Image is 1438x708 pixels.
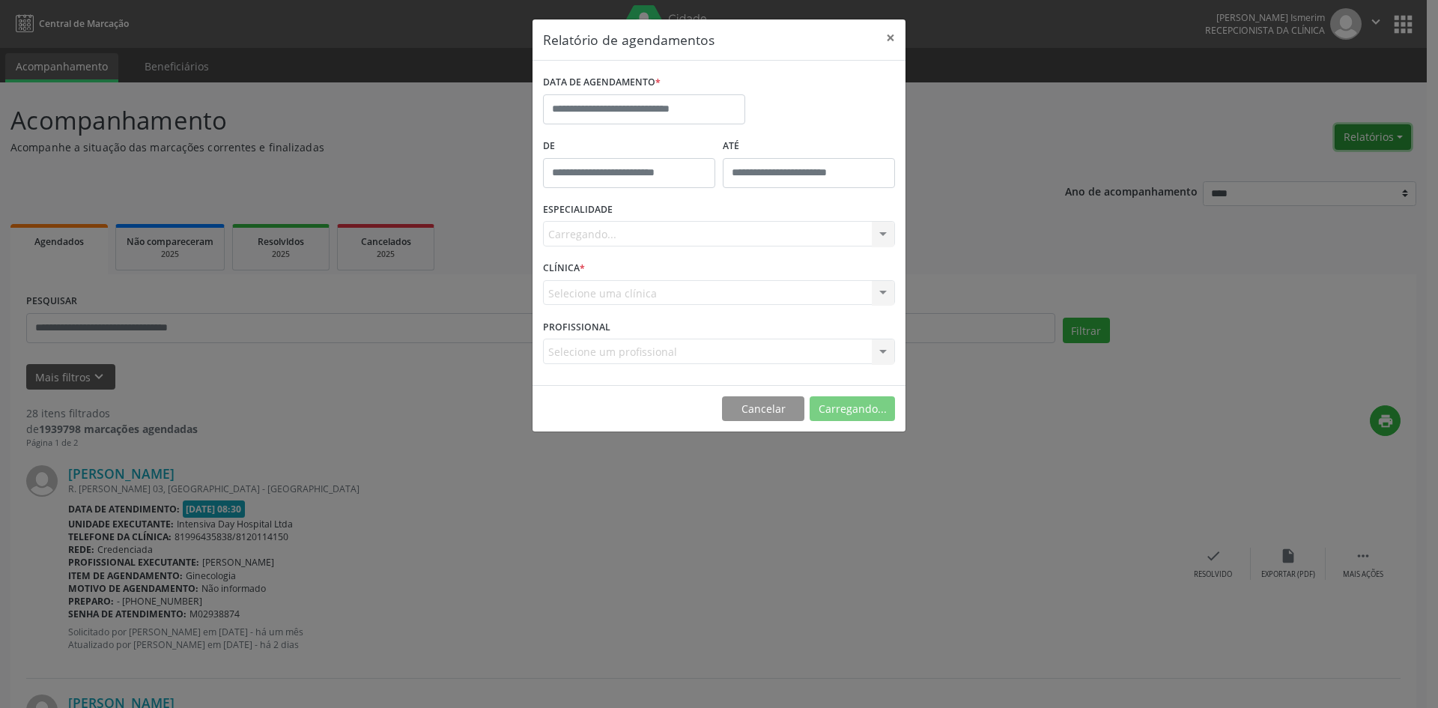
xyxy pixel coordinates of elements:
button: Close [876,19,905,56]
label: PROFISSIONAL [543,315,610,339]
button: Cancelar [722,396,804,422]
label: ATÉ [723,135,895,158]
label: ESPECIALIDADE [543,199,613,222]
label: De [543,135,715,158]
label: DATA DE AGENDAMENTO [543,71,661,94]
h5: Relatório de agendamentos [543,30,715,49]
button: Carregando... [810,396,895,422]
label: CLÍNICA [543,257,585,280]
